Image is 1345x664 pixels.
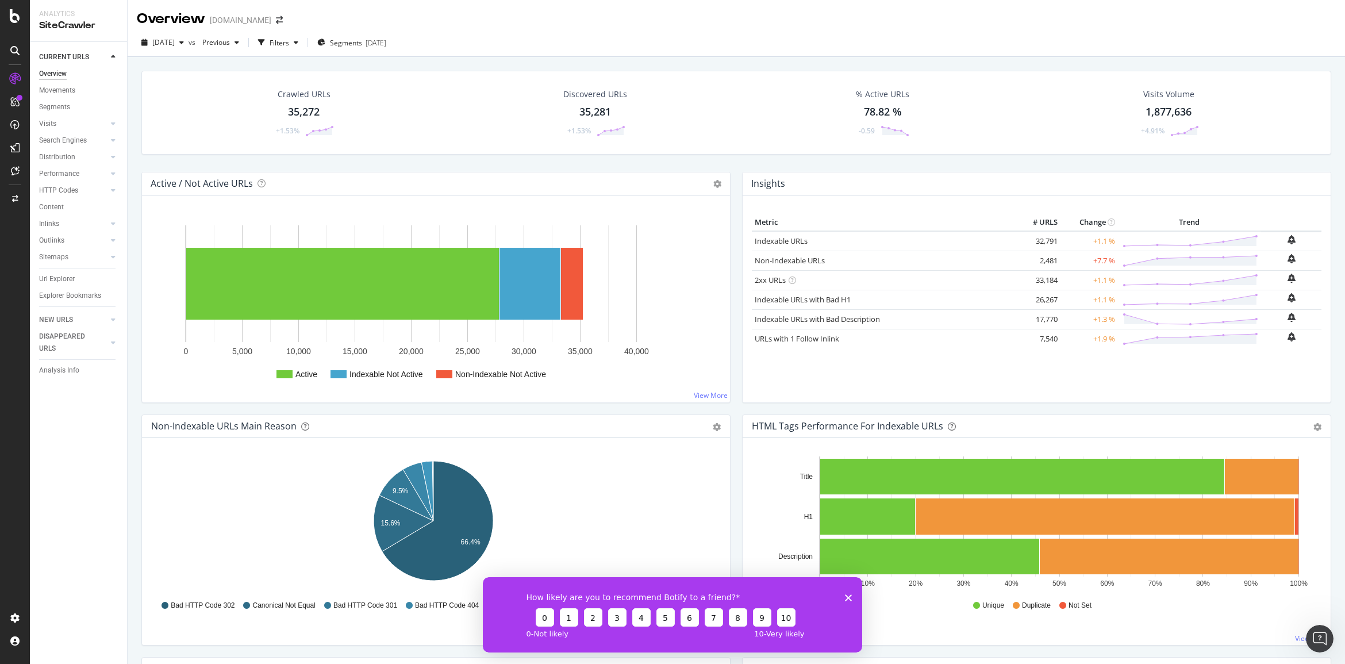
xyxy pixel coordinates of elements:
[39,101,119,113] a: Segments
[804,513,813,521] text: H1
[286,347,311,356] text: 10,000
[198,37,230,47] span: Previous
[39,68,67,80] div: Overview
[800,473,813,481] text: Title
[956,579,970,588] text: 30%
[343,347,367,356] text: 15,000
[39,235,64,247] div: Outlinks
[393,487,409,495] text: 9.5%
[39,118,107,130] a: Visits
[39,185,78,197] div: HTTP Codes
[982,601,1004,611] span: Unique
[1014,251,1060,270] td: 2,481
[751,176,785,191] h4: Insights
[1014,231,1060,251] td: 32,791
[39,51,89,63] div: CURRENT URLS
[1014,214,1060,231] th: # URLS
[1069,601,1092,611] span: Not Set
[1146,105,1192,120] div: 1,877,636
[39,331,107,355] a: DISAPPEARED URLS
[39,218,59,230] div: Inlinks
[39,68,119,80] a: Overview
[752,456,1316,590] svg: A chart.
[1014,270,1060,290] td: 33,184
[39,273,119,285] a: Url Explorer
[151,456,715,590] svg: A chart.
[349,370,423,379] text: Indexable Not Active
[859,126,875,136] div: -0.59
[1288,332,1296,341] div: bell-plus
[288,105,320,120] div: 35,272
[295,370,317,379] text: Active
[333,601,397,611] span: Bad HTTP Code 301
[755,314,880,324] a: Indexable URLs with Bad Description
[461,538,481,546] text: 66.4%
[381,519,401,527] text: 15.6%
[39,364,79,377] div: Analysis Info
[1060,214,1118,231] th: Change
[313,33,391,52] button: Segments[DATE]
[330,38,362,48] span: Segments
[1022,601,1051,611] span: Duplicate
[483,577,862,653] iframe: Survey from Botify
[694,390,728,400] a: View More
[1118,214,1261,231] th: Trend
[713,180,721,188] i: Options
[253,33,303,52] button: Filters
[755,275,786,285] a: 2xx URLs
[151,420,297,432] div: Non-Indexable URLs Main Reason
[39,151,107,163] a: Distribution
[455,347,480,356] text: 25,000
[1196,579,1210,588] text: 80%
[755,236,808,246] a: Indexable URLs
[151,176,253,191] h4: Active / Not Active URLs
[1014,309,1060,329] td: 17,770
[39,85,119,97] a: Movements
[1014,329,1060,348] td: 7,540
[563,89,627,100] div: Discovered URLs
[864,105,902,120] div: 78.82 %
[1288,274,1296,283] div: bell-plus
[39,314,73,326] div: NEW URLS
[1290,579,1308,588] text: 100%
[1313,423,1321,431] div: gear
[39,201,119,213] a: Content
[39,101,70,113] div: Segments
[39,168,79,180] div: Performance
[39,235,107,247] a: Outlinks
[39,364,119,377] a: Analysis Info
[151,214,715,393] svg: A chart.
[278,89,331,100] div: Crawled URLs
[1014,290,1060,309] td: 26,267
[752,214,1014,231] th: Metric
[579,105,611,120] div: 35,281
[1295,634,1329,643] a: View More
[1288,293,1296,302] div: bell-plus
[1060,270,1118,290] td: +1.1 %
[39,51,107,63] a: CURRENT URLS
[1052,579,1066,588] text: 50%
[39,201,64,213] div: Content
[1005,579,1019,588] text: 40%
[210,14,271,26] div: [DOMAIN_NAME]
[39,331,97,355] div: DISAPPEARED URLS
[568,347,593,356] text: 35,000
[252,601,315,611] span: Canonical Not Equal
[1148,579,1162,588] text: 70%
